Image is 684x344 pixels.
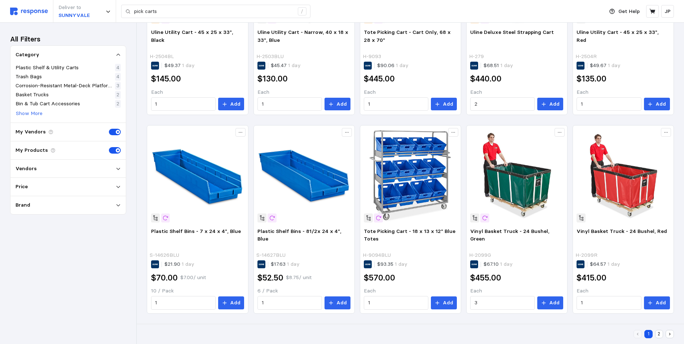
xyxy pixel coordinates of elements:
[469,53,484,61] p: H-279
[230,100,240,108] p: Add
[16,73,42,81] p: Trash Bags
[180,274,206,282] p: $7.00 / unit
[16,110,43,118] p: Show More
[470,228,550,242] span: Vinyl Basket Truck - 24 Bushel, Green
[470,73,502,84] h2: $440.00
[150,53,174,61] p: H-2504BL
[470,272,501,283] h2: $455.00
[271,62,301,70] p: $45.47
[230,299,240,307] p: Add
[606,62,621,69] span: 1 day
[164,260,194,268] p: $21.90
[134,5,294,18] input: Search for a product name or SKU
[151,129,244,222] img: S-14626BLU
[364,287,457,295] p: Each
[218,296,244,309] button: Add
[364,272,395,283] h2: $570.00
[16,109,43,118] button: Show More
[16,183,28,191] p: Price
[665,8,671,16] p: JP
[16,201,30,209] p: Brand
[469,251,491,259] p: H-2099G
[257,272,283,283] h2: $52.50
[364,129,457,222] img: H-9094BLU
[257,287,350,295] p: 6 / Pack
[368,98,424,111] input: Qty
[470,88,563,96] p: Each
[16,165,37,173] p: Vendors
[298,7,306,16] div: /
[644,330,653,338] button: 1
[257,129,350,222] img: S-14627BLU
[655,330,663,338] button: 2
[16,51,39,59] p: Category
[151,73,181,84] h2: $145.00
[618,8,640,16] p: Get Help
[286,274,312,282] p: $8.75 / unit
[577,228,667,234] span: Vinyl Basket Truck - 24 Bushel, Red
[590,62,621,70] p: $49.67
[58,4,90,12] p: Deliver to
[644,98,670,111] button: Add
[257,88,350,96] p: Each
[470,29,554,35] span: Uline Deluxe Steel Strapping Cart
[363,251,391,259] p: H-9094BLU
[151,228,241,234] span: Plastic Shelf Bins - 7 x 24 x 4", Blue
[286,261,300,267] span: 1 day
[262,98,318,111] input: Qty
[364,228,455,242] span: Tote Picking Cart - 18 x 13 x 12" Blue Totes
[151,88,244,96] p: Each
[606,261,620,267] span: 1 day
[577,272,606,283] h2: $415.00
[590,260,620,268] p: $64.57
[484,260,513,268] p: $67.10
[155,98,211,111] input: Qty
[484,62,513,70] p: $68.51
[470,129,563,222] img: H-2099G
[218,98,244,111] button: Add
[577,287,670,295] p: Each
[656,299,666,307] p: Add
[181,62,195,69] span: 1 day
[537,98,563,111] button: Add
[271,260,300,268] p: $17.63
[116,91,119,99] p: 2
[151,29,233,43] span: Uline Utility Cart - 45 x 25 x 33", Black
[262,296,318,309] input: Qty
[16,146,48,154] p: My Products
[257,73,288,84] h2: $130.00
[499,62,513,69] span: 1 day
[499,261,513,267] span: 1 day
[257,228,341,242] span: Plastic Shelf Bins - 81/2x 24 x 4", Blue
[325,98,350,111] button: Add
[257,29,348,43] span: Uline Utility Cart - Narrow, 40 x 18 x 33", Blue
[549,299,560,307] p: Add
[364,29,451,43] span: Tote Picking Cart - Cart Only, 68 x 28 x 70"
[605,5,644,18] button: Get Help
[180,261,194,267] span: 1 day
[368,296,424,309] input: Qty
[164,62,195,70] p: $49.37
[470,287,563,295] p: Each
[116,73,119,81] p: 4
[116,82,119,90] p: 3
[575,251,597,259] p: H-2099R
[363,53,381,61] p: H-9093
[656,100,666,108] p: Add
[256,53,284,61] p: H-2503BLU
[575,53,597,61] p: H-2504R
[155,296,211,309] input: Qty
[16,100,80,108] p: Bin & Tub Cart Accessories
[256,251,286,259] p: S-14627BLU
[150,251,179,259] p: S-14626BLU
[475,98,531,111] input: Qty
[116,64,119,72] p: 4
[581,98,637,111] input: Qty
[336,100,347,108] p: Add
[577,129,670,222] img: H-2099R
[377,260,407,268] p: $93.35
[394,62,409,69] span: 1 day
[475,296,531,309] input: Qty
[577,73,606,84] h2: $135.00
[151,272,178,283] h2: $70.00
